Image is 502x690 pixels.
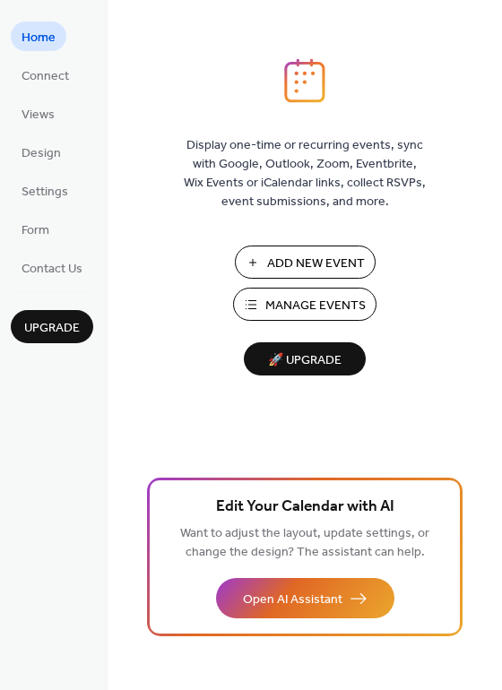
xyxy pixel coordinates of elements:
[11,176,79,205] a: Settings
[22,260,82,279] span: Contact Us
[11,22,66,51] a: Home
[233,288,376,321] button: Manage Events
[24,319,80,338] span: Upgrade
[243,591,342,609] span: Open AI Assistant
[11,214,60,244] a: Form
[255,349,355,373] span: 🚀 Upgrade
[11,253,93,282] a: Contact Us
[22,144,61,163] span: Design
[284,58,325,103] img: logo_icon.svg
[180,522,429,565] span: Want to adjust the layout, update settings, or change the design? The assistant can help.
[216,578,394,618] button: Open AI Assistant
[244,342,366,375] button: 🚀 Upgrade
[267,254,365,273] span: Add New Event
[235,246,376,279] button: Add New Event
[184,136,426,211] span: Display one-time or recurring events, sync with Google, Outlook, Zoom, Eventbrite, Wix Events or ...
[22,106,55,125] span: Views
[22,67,69,86] span: Connect
[11,137,72,167] a: Design
[11,60,80,90] a: Connect
[22,29,56,47] span: Home
[22,221,49,240] span: Form
[11,99,65,128] a: Views
[216,495,394,520] span: Edit Your Calendar with AI
[22,183,68,202] span: Settings
[11,310,93,343] button: Upgrade
[265,297,366,315] span: Manage Events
